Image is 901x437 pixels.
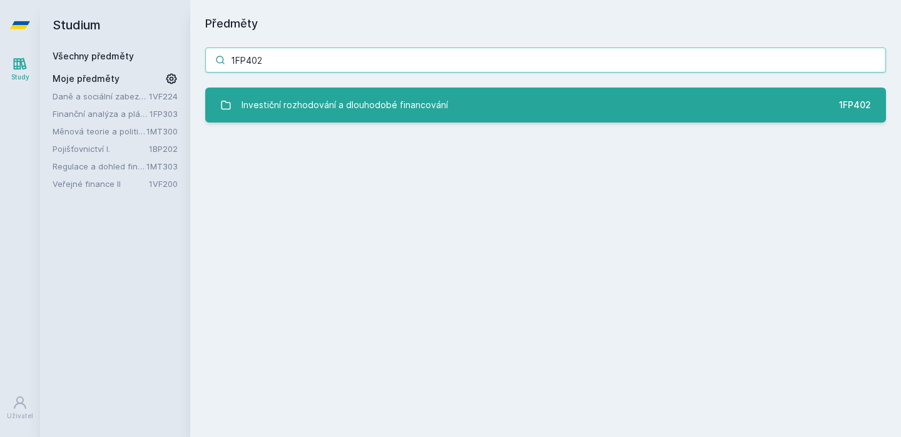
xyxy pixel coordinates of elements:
h1: Předměty [205,15,886,33]
a: Finanční analýza a plánování podniku [53,108,150,120]
a: 1BP202 [149,144,178,154]
a: Veřejné finance II [53,178,149,190]
div: Uživatel [7,411,33,421]
a: Regulace a dohled finančního systému [53,160,146,173]
a: 1MT303 [146,161,178,171]
div: Investiční rozhodování a dlouhodobé financování [242,93,448,118]
a: 1FP303 [150,109,178,119]
input: Název nebo ident předmětu… [205,48,886,73]
a: Daně a sociální zabezpečení [53,90,149,103]
div: 1FP402 [839,99,871,111]
a: Uživatel [3,389,38,427]
a: Všechny předměty [53,51,134,61]
a: Pojišťovnictví I. [53,143,149,155]
a: Měnová teorie a politika [53,125,146,138]
a: Investiční rozhodování a dlouhodobé financování 1FP402 [205,88,886,123]
span: Moje předměty [53,73,120,85]
div: Study [11,73,29,82]
a: 1VF200 [149,179,178,189]
a: Study [3,50,38,88]
a: 1MT300 [146,126,178,136]
a: 1VF224 [149,91,178,101]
